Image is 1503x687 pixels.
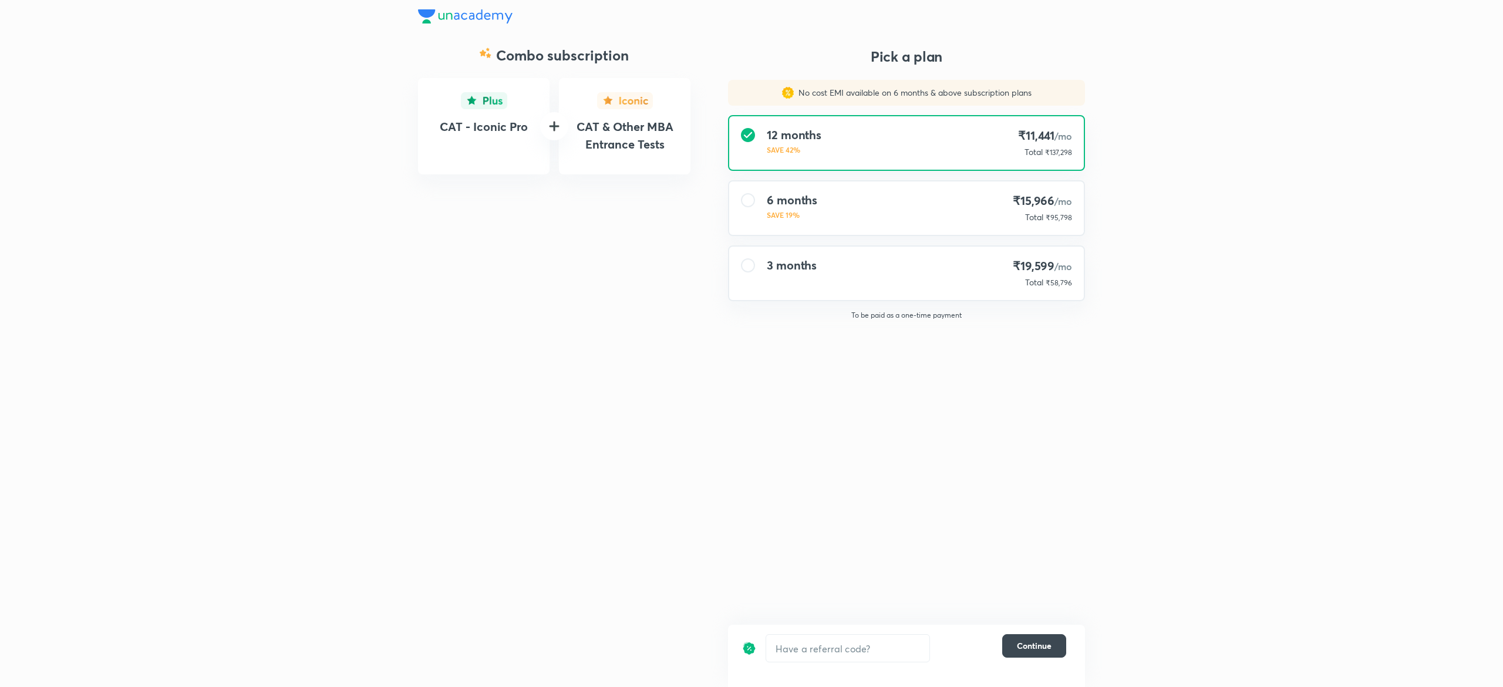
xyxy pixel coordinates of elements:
[767,144,821,155] p: SAVE 42%
[547,119,561,133] img: -
[766,635,929,662] input: Have a referral code?
[1013,193,1072,209] h4: ₹15,966
[1054,195,1072,207] span: /mo
[597,92,653,109] img: -
[728,47,1085,66] h3: Pick a plan
[1018,128,1072,144] h4: ₹11,441
[461,92,507,109] img: -
[1046,213,1072,222] span: ₹95,798
[767,193,817,207] h4: 6 months
[576,118,674,153] h4: CAT & Other MBA Entrance Tests
[1002,634,1066,658] button: Continue
[742,634,756,662] img: discount
[782,87,794,99] img: sales discount
[767,128,821,142] h4: 12 months
[767,258,817,272] h4: 3 months
[1045,148,1072,157] span: ₹137,298
[1025,277,1043,288] p: Total
[496,47,629,64] h3: Combo subscription
[1013,258,1072,274] h4: ₹19,599
[1025,146,1043,158] p: Total
[1017,640,1052,652] span: Continue
[1046,278,1072,287] span: ₹58,796
[1054,130,1072,142] span: /mo
[418,9,513,23] img: Company Logo
[1025,211,1043,223] p: Total
[1054,260,1072,272] span: /mo
[719,311,1094,320] p: To be paid as a one-time payment
[794,87,1032,99] p: No cost EMI available on 6 months & above subscription plans
[767,210,817,220] p: SAVE 19%
[435,118,533,136] h4: CAT - Iconic Pro
[480,47,491,59] img: -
